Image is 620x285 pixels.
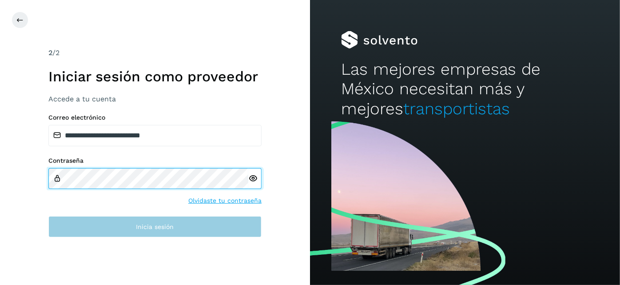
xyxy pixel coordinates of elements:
[188,196,262,205] a: Olvidaste tu contraseña
[341,60,589,119] h2: Las mejores empresas de México necesitan más y mejores
[48,157,262,165] label: Contraseña
[48,216,262,237] button: Inicia sesión
[48,68,262,85] h1: Iniciar sesión como proveedor
[403,99,510,118] span: transportistas
[48,48,52,57] span: 2
[48,95,262,103] h3: Accede a tu cuenta
[48,48,262,58] div: /2
[48,114,262,121] label: Correo electrónico
[136,224,174,230] span: Inicia sesión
